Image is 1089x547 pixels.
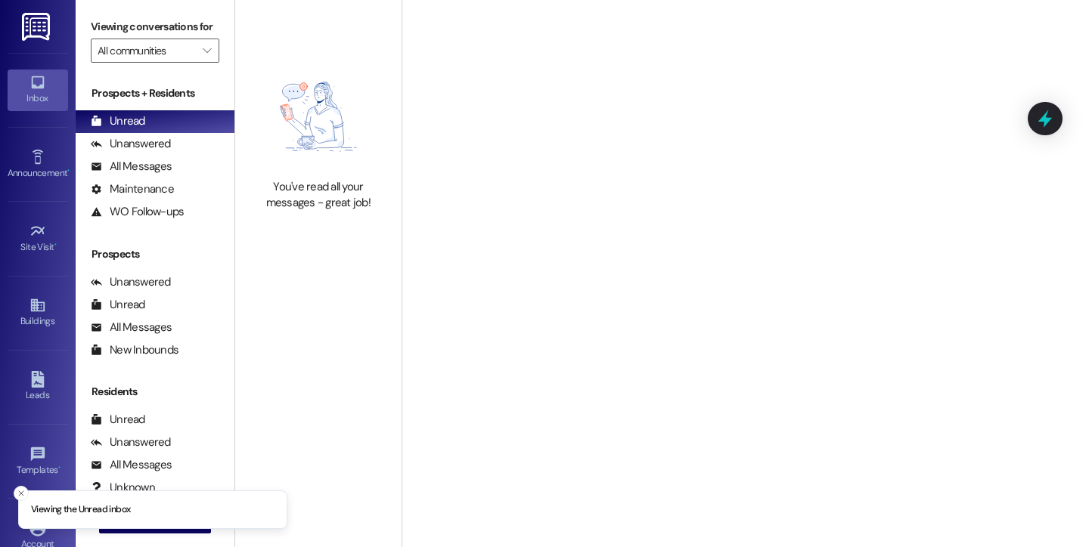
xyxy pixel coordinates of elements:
div: All Messages [91,320,172,335]
a: Templates • [8,441,68,482]
div: You've read all your messages - great job! [252,179,385,212]
span: • [58,462,60,473]
i:  [203,45,211,57]
div: All Messages [91,457,172,473]
div: Maintenance [91,181,174,197]
img: ResiDesk Logo [22,13,53,41]
div: Unanswered [91,274,171,290]
div: All Messages [91,159,172,175]
a: Site Visit • [8,218,68,259]
div: Prospects + Residents [76,85,234,101]
span: • [67,165,70,176]
div: Residents [76,384,234,400]
a: Leads [8,366,68,407]
label: Viewing conversations for [91,15,219,39]
div: New Inbounds [91,342,178,358]
span: • [54,240,57,250]
input: All communities [98,39,195,63]
div: Unread [91,297,145,313]
p: Viewing the Unread inbox [31,503,130,517]
div: Unanswered [91,434,171,450]
div: Unanswered [91,136,171,152]
a: Inbox [8,70,68,110]
a: Buildings [8,292,68,333]
img: empty-state [252,62,385,172]
div: Unread [91,412,145,428]
div: Prospects [76,246,234,262]
div: Unread [91,113,145,129]
button: Close toast [14,486,29,501]
div: WO Follow-ups [91,204,184,220]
